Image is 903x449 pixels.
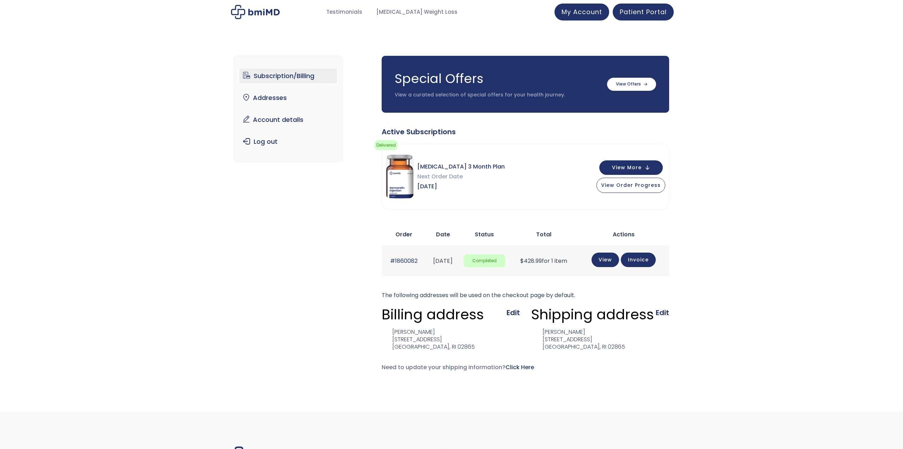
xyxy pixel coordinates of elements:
[656,308,669,318] a: Edit
[382,290,669,300] p: The following addresses will be used on the checkout page by default.
[463,254,505,267] span: Completed
[531,329,625,350] address: [PERSON_NAME] [STREET_ADDRESS] [GEOGRAPHIC_DATA], RI 02865
[520,257,542,265] span: 428.99
[509,246,578,276] td: for 1 item
[612,165,642,170] span: View More
[319,5,369,19] a: Testimonials
[436,230,450,238] span: Date
[520,257,524,265] span: $
[536,230,551,238] span: Total
[531,306,654,323] h3: Shipping address
[240,134,337,149] a: Log out
[395,70,600,88] h3: Special Offers
[505,363,534,371] a: Click Here
[395,91,600,99] p: View a curated selection of special offers for your health journey.
[369,5,465,19] a: [MEDICAL_DATA] Weight Loss
[382,363,534,371] span: Need to update your shipping information?
[621,253,656,267] a: Invoice
[592,253,619,267] a: View
[601,182,661,189] span: View Order Progress
[395,230,412,238] span: Order
[240,90,337,105] a: Addresses
[382,127,669,137] div: Active Subscriptions
[554,4,609,20] a: My Account
[417,182,505,191] span: [DATE]
[231,5,280,19] img: My account
[475,230,494,238] span: Status
[507,308,520,318] a: Edit
[613,4,674,20] a: Patient Portal
[417,172,505,182] span: Next Order Date
[376,8,457,16] span: [MEDICAL_DATA] Weight Loss
[390,257,418,265] a: #1860082
[382,306,484,323] h3: Billing address
[433,257,453,265] time: [DATE]
[417,162,505,172] span: [MEDICAL_DATA] 3 Month Plan
[240,112,337,127] a: Account details
[326,8,362,16] span: Testimonials
[375,140,398,150] span: Delivered
[240,69,337,83] a: Subscription/Billing
[382,329,475,350] address: [PERSON_NAME] [STREET_ADDRESS] [GEOGRAPHIC_DATA], RI 02865
[620,7,667,16] span: Patient Portal
[599,160,663,175] button: View More
[613,230,635,238] span: Actions
[234,56,343,162] nav: Account pages
[562,7,602,16] span: My Account
[596,178,665,193] button: View Order Progress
